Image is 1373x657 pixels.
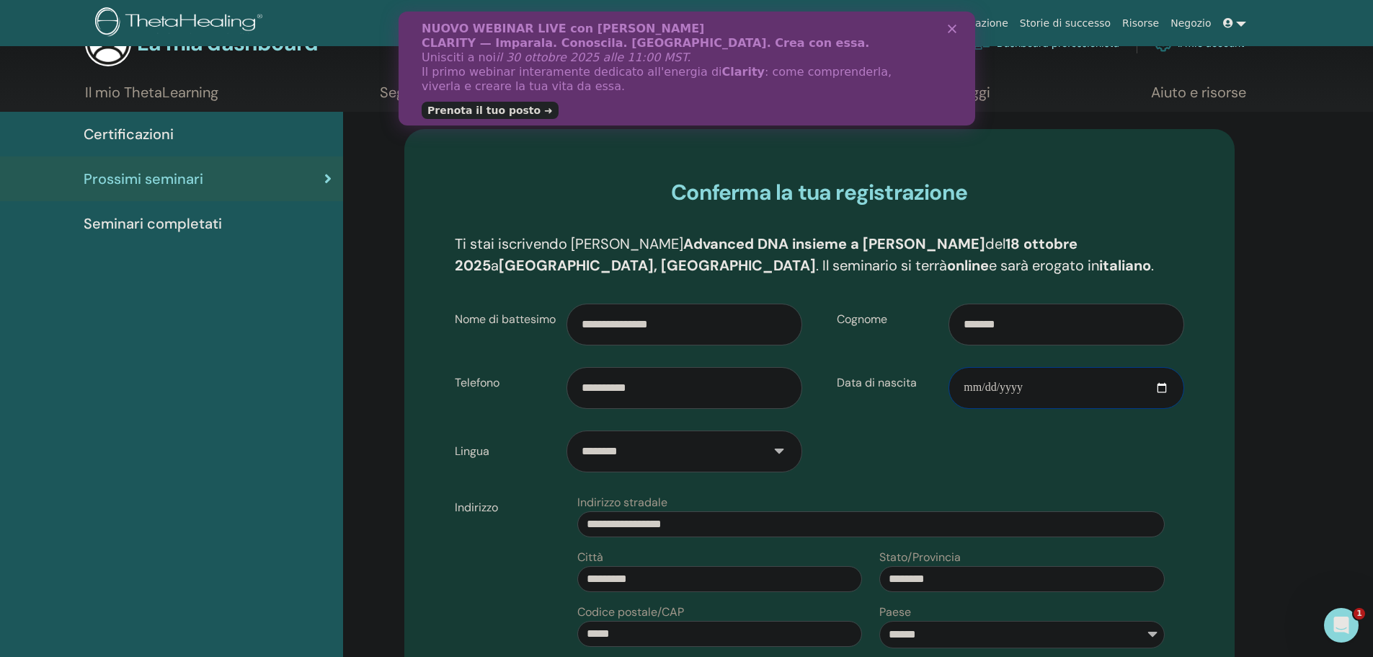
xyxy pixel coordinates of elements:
font: Seminari completati [84,214,222,233]
font: Prossimi seminari [84,169,203,188]
a: Il mio ThetaLearning [85,84,218,112]
font: a [491,256,499,275]
font: Indirizzo [455,500,498,515]
font: Aiuto e risorse [1151,83,1246,102]
iframe: Chat intercom in diretta [1324,608,1359,643]
div: Chiudi [549,13,564,22]
font: Cognome [837,312,887,327]
font: Indirizzo stradale [577,495,667,510]
font: e sarà erogato in [989,256,1099,275]
font: Città [577,550,603,565]
font: Paese [879,604,911,619]
font: Data di nascita [837,375,917,390]
a: Corsi e seminari [840,10,933,37]
iframe: Banner della chat live dell'interfono [399,12,975,125]
a: Di [818,10,840,37]
font: Conferma la tua registrazione [671,178,967,206]
font: . Il seminario si terrà [816,256,947,275]
font: . [1151,256,1154,275]
font: Seguente [380,83,442,102]
font: Ti stai iscrivendo [PERSON_NAME] [455,234,683,253]
font: Risorse [1122,17,1159,29]
font: Advanced DNA insieme a [PERSON_NAME] [683,234,985,253]
a: Seguente [380,84,442,112]
font: Lingua [455,444,489,459]
font: Storie di successo [1020,17,1111,29]
font: online [947,256,989,275]
font: Il mio ThetaLearning [85,83,218,102]
font: [GEOGRAPHIC_DATA], [GEOGRAPHIC_DATA] [499,256,816,275]
a: Storie di successo [1014,10,1116,37]
font: italiano [1099,256,1151,275]
font: Telefono [455,375,499,390]
a: Certificazione [933,10,1014,37]
img: logo.png [95,7,267,40]
font: Codice postale/CAP [577,604,684,619]
font: Nome di battesimo [455,312,556,327]
font: del [985,234,1005,253]
font: Negozio [1170,17,1211,29]
a: Aiuto e risorse [1151,84,1246,112]
a: Risorse [1116,10,1165,37]
font: 1 [1356,609,1362,618]
font: Stato/Provincia [879,550,961,565]
font: Certificazioni [84,125,174,144]
a: Negozio [1165,10,1217,37]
